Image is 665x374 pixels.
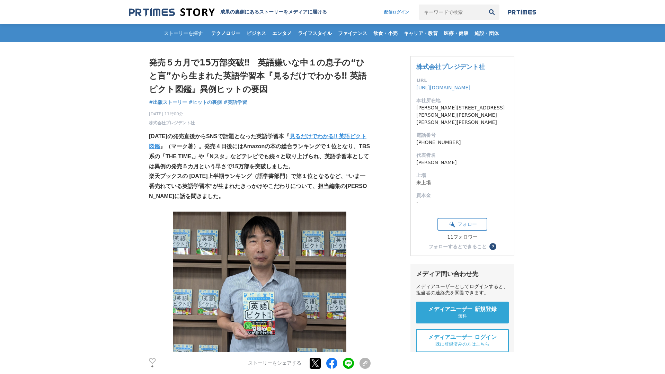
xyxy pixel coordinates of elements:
span: メディアユーザー ログイン [428,334,497,341]
img: prtimes [508,9,536,15]
a: 成果の裏側にあるストーリーをメディアに届ける 成果の裏側にあるストーリーをメディアに届ける [129,8,327,17]
strong: [DATE]の発売直後からSNSで話題となった英語学習本『 [149,133,290,139]
a: メディアユーザー 新規登録 無料 [416,302,509,323]
span: #ヒットの裏側 [189,99,222,105]
dd: [PERSON_NAME][STREET_ADDRESS][PERSON_NAME][PERSON_NAME][PERSON_NAME][PERSON_NAME] [416,104,508,126]
div: フォローするとできること [428,244,487,249]
a: #ヒットの裏側 [189,99,222,106]
span: 飲食・小売 [371,30,400,36]
span: エンタメ [269,30,294,36]
span: #英語学習 [223,99,247,105]
span: メディアユーザー 新規登録 [428,306,497,313]
a: #英語学習 [223,99,247,106]
a: 株式会社プレジデント社 [416,63,485,70]
span: [DATE] 11時00分 [149,111,195,117]
span: ？ [490,244,495,249]
a: エンタメ [269,24,294,42]
div: メディア問い合わせ先 [416,270,509,278]
div: メディアユーザーとしてログインすると、担当者の連絡先を閲覧できます。 [416,284,509,296]
dt: 本社所在地 [416,97,508,104]
span: 医療・健康 [441,30,471,36]
p: 4 [149,365,156,368]
dt: URL [416,77,508,84]
a: テクノロジー [209,24,243,42]
p: ストーリーをシェアする [248,360,301,366]
a: メディアユーザー ログイン 既に登録済みの方はこちら [416,329,509,352]
span: キャリア・教育 [401,30,441,36]
a: 医療・健康 [441,24,471,42]
h2: 成果の裏側にあるストーリーをメディアに届ける [220,9,327,15]
span: 施設・団体 [472,30,502,36]
a: 配信ログイン [377,5,416,20]
div: 11フォロワー [437,234,487,240]
span: 既に登録済みの方はこちら [435,341,489,347]
span: ファイナンス [335,30,370,36]
span: ライフスタイル [295,30,335,36]
span: 無料 [458,313,467,319]
a: ライフスタイル [295,24,335,42]
dt: 上場 [416,172,508,179]
a: 飲食・小売 [371,24,400,42]
button: ？ [489,243,496,250]
dt: 資本金 [416,192,508,199]
strong: 』（マーク著）。発売４日後にはAmazonの本の総合ランキングで１位となり、TBS系の「THE TIME,」や「Nスタ」などテレビでも続々と取り上げられ、英語学習本としては異例の発売５カ月という... [149,143,370,169]
dt: 代表者名 [416,152,508,159]
a: ファイナンス [335,24,370,42]
h1: 発売５カ月で15万部突破‼ 英語嫌いな中１の息子の“ひと言”から生まれた英語学習本『見るだけでわかる‼ 英語ピクト図鑑』異例ヒットの要因 [149,56,371,96]
a: 見るだけでわかる‼ 英語ピクト図鑑 [149,133,366,149]
span: ビジネス [244,30,269,36]
img: 成果の裏側にあるストーリーをメディアに届ける [129,8,215,17]
a: [URL][DOMAIN_NAME] [416,85,470,90]
a: 株式会社プレジデント社 [149,120,195,126]
a: 施設・団体 [472,24,502,42]
dd: [PHONE_NUMBER] [416,139,508,146]
a: ビジネス [244,24,269,42]
span: #出版ストーリー [149,99,187,105]
input: キーワードで検索 [419,5,484,20]
button: 検索 [484,5,499,20]
a: キャリア・教育 [401,24,441,42]
button: フォロー [437,218,487,231]
a: #出版ストーリー [149,99,187,106]
dt: 電話番号 [416,132,508,139]
dd: - [416,199,508,206]
strong: 楽天ブックスの [DATE]上半期ランキング（語学書部門）で第１位となるなど、“いま一番売れている英語学習本”が生まれたきっかけやこだわりについて、担当編集の[PERSON_NAME]に話を聞き... [149,173,367,199]
dd: [PERSON_NAME] [416,159,508,166]
dd: 未上場 [416,179,508,186]
span: テクノロジー [209,30,243,36]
